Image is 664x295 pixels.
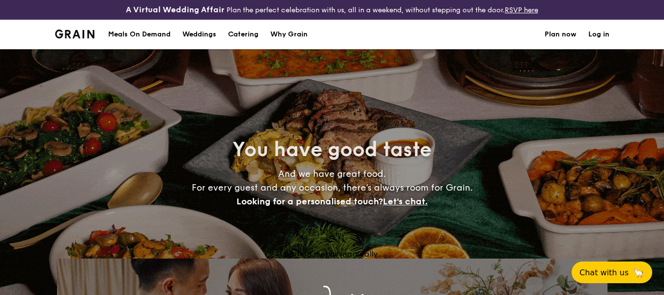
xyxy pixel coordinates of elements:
[222,20,264,49] a: Catering
[126,4,225,16] h4: A Virtual Wedding Affair
[633,267,644,278] span: 🦙
[102,20,176,49] a: Meals On Demand
[176,20,222,49] a: Weddings
[383,196,428,207] span: Let's chat.
[108,20,171,49] div: Meals On Demand
[588,20,609,49] a: Log in
[505,6,538,14] a: RSVP here
[264,20,314,49] a: Why Grain
[182,20,216,49] div: Weddings
[57,249,607,259] div: Loading menus magically...
[572,262,652,283] button: Chat with us🦙
[579,268,629,277] span: Chat with us
[545,20,577,49] a: Plan now
[55,30,95,38] a: Logotype
[270,20,308,49] div: Why Grain
[55,30,95,38] img: Grain
[228,20,259,49] h1: Catering
[111,4,553,16] div: Plan the perfect celebration with us, all in a weekend, without stepping out the door.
